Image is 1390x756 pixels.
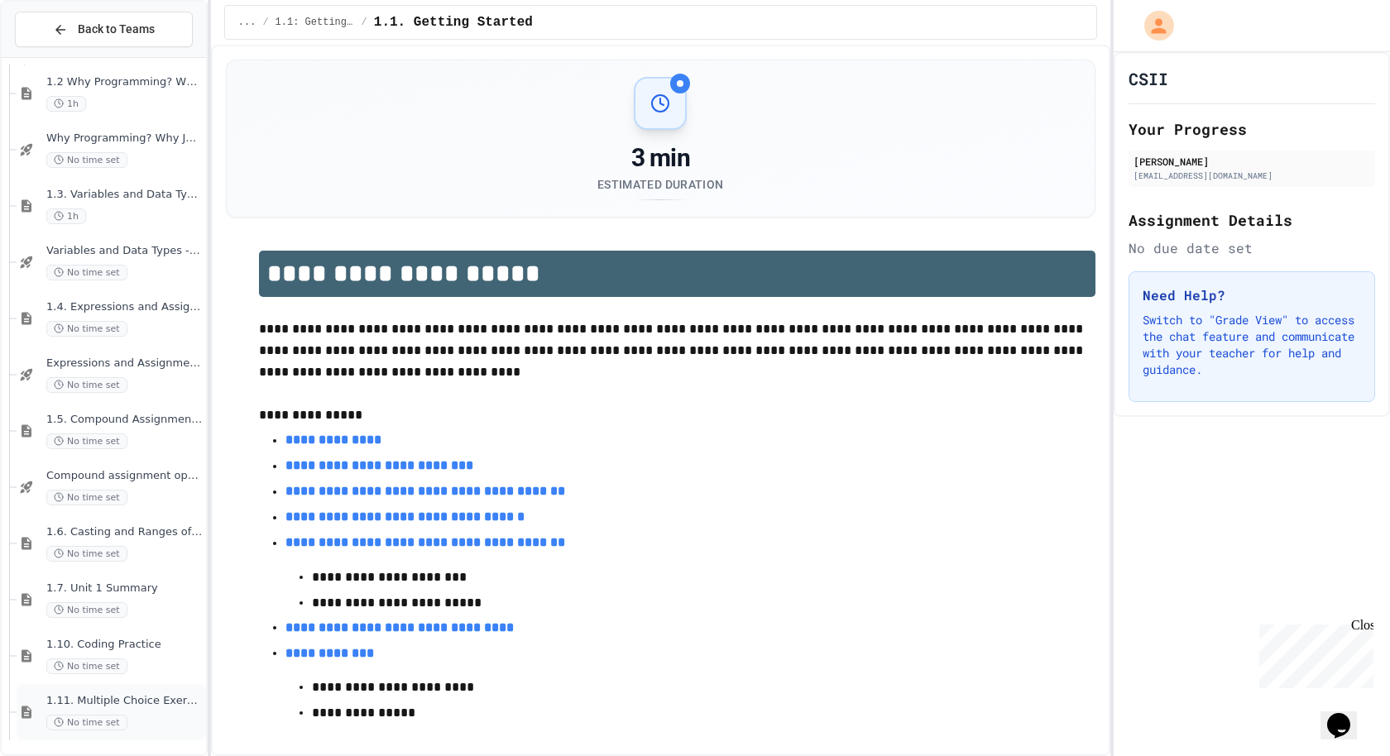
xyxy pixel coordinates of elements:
[46,658,127,674] span: No time set
[1253,618,1373,688] iframe: chat widget
[238,16,256,29] span: ...
[46,96,86,112] span: 1h
[1134,154,1370,169] div: [PERSON_NAME]
[362,16,367,29] span: /
[1143,312,1361,378] p: Switch to "Grade View" to access the chat feature and communicate with your teacher for help and ...
[1127,7,1178,45] div: My Account
[46,546,127,562] span: No time set
[1143,285,1361,305] h3: Need Help?
[276,16,355,29] span: 1.1: Getting Started
[597,143,723,173] div: 3 min
[46,188,203,202] span: 1.3. Variables and Data Types
[46,265,127,280] span: No time set
[1129,117,1375,141] h2: Your Progress
[46,433,127,449] span: No time set
[1129,208,1375,232] h2: Assignment Details
[46,300,203,314] span: 1.4. Expressions and Assignment Statements
[46,694,203,708] span: 1.11. Multiple Choice Exercises
[46,75,203,89] span: 1.2 Why Programming? Why [GEOGRAPHIC_DATA]?
[46,581,203,596] span: 1.7. Unit 1 Summary
[1129,67,1168,90] h1: CSII
[262,16,268,29] span: /
[46,208,86,224] span: 1h
[374,12,533,32] span: 1.1. Getting Started
[1129,238,1375,258] div: No due date set
[1320,690,1373,739] iframe: chat widget
[46,244,203,258] span: Variables and Data Types - Quiz
[46,602,127,618] span: No time set
[46,490,127,505] span: No time set
[1134,170,1370,182] div: [EMAIL_ADDRESS][DOMAIN_NAME]
[15,12,193,47] button: Back to Teams
[46,356,203,371] span: Expressions and Assignments - Quiz
[46,413,203,427] span: 1.5. Compound Assignment Operators
[46,321,127,337] span: No time set
[46,525,203,539] span: 1.6. Casting and Ranges of Variables
[46,377,127,393] span: No time set
[46,469,203,483] span: Compound assignment operators - Quiz
[46,132,203,146] span: Why Programming? Why Java? - Quiz
[7,7,114,105] div: Chat with us now!Close
[46,152,127,168] span: No time set
[78,21,155,38] span: Back to Teams
[46,638,203,652] span: 1.10. Coding Practice
[46,715,127,730] span: No time set
[597,176,723,193] div: Estimated Duration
